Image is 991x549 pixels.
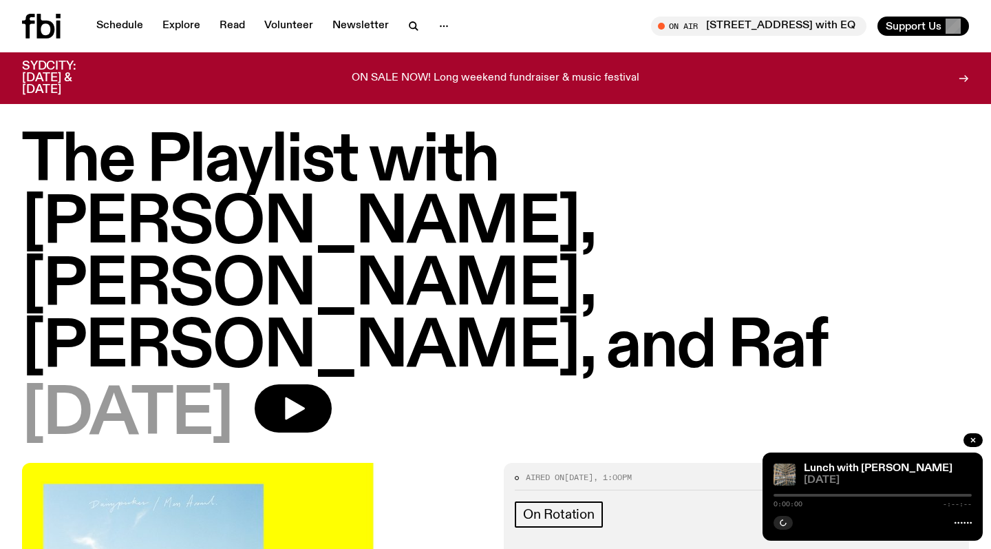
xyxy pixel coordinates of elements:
img: A corner shot of the fbi music library [774,464,796,486]
a: Lunch with [PERSON_NAME] [804,463,952,474]
span: 0:00:00 [774,501,802,508]
span: -:--:-- [943,501,972,508]
span: On Rotation [523,507,595,522]
a: Explore [154,17,209,36]
p: ON SALE NOW! Long weekend fundraiser & music festival [352,72,639,85]
a: Volunteer [256,17,321,36]
span: Support Us [886,20,941,32]
h1: The Playlist with [PERSON_NAME], [PERSON_NAME], [PERSON_NAME], and Raf [22,131,969,379]
span: [DATE] [22,384,233,446]
span: [DATE] [804,475,972,486]
span: , 1:00pm [593,472,632,483]
button: On Air[STREET_ADDRESS] with EQ [651,17,866,36]
a: Newsletter [324,17,397,36]
a: Read [211,17,253,36]
span: Aired on [526,472,564,483]
a: Schedule [88,17,151,36]
span: [DATE] [564,472,593,483]
h3: SYDCITY: [DATE] & [DATE] [22,61,110,96]
a: On Rotation [515,501,603,528]
button: Support Us [877,17,969,36]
